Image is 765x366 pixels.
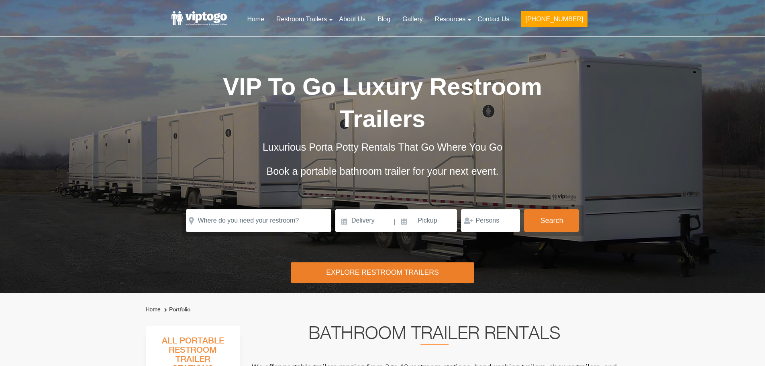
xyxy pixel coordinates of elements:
a: [PHONE_NUMBER] [515,10,593,32]
h2: Bathroom Trailer Rentals [251,326,618,345]
li: Portfolio [162,305,190,315]
a: Blog [371,10,396,28]
a: Resources [429,10,471,28]
span: Book a portable bathroom trailer for your next event. [266,166,498,177]
input: Where do you need your restroom? [186,209,331,232]
a: Home [241,10,270,28]
a: Home [146,306,161,313]
input: Persons [461,209,520,232]
span: | [394,209,395,235]
a: Gallery [396,10,429,28]
a: About Us [333,10,371,28]
span: Luxurious Porta Potty Rentals That Go Where You Go [263,141,502,153]
input: Pickup [396,209,457,232]
input: Delivery [335,209,393,232]
span: VIP To Go Luxury Restroom Trailers [223,73,542,132]
a: Contact Us [471,10,515,28]
div: Explore Restroom Trailers [291,262,474,283]
button: Search [524,209,579,232]
button: [PHONE_NUMBER] [521,11,587,27]
a: Restroom Trailers [270,10,333,28]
